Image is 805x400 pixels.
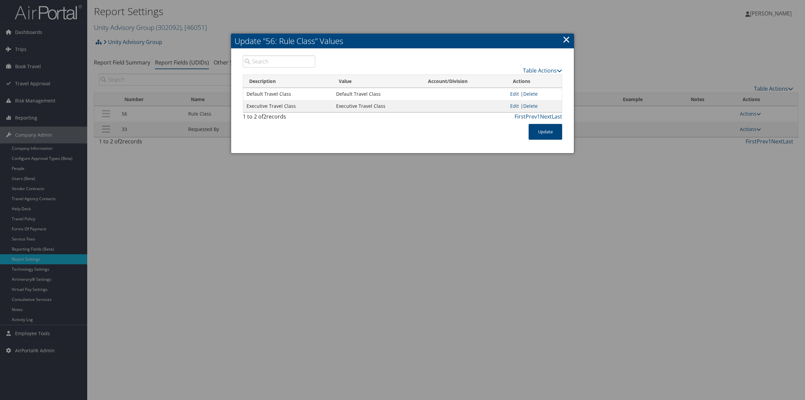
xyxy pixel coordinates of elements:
[243,75,333,88] th: Description: activate to sort column descending
[507,88,562,100] td: |
[243,100,333,112] td: Executive Travel Class
[510,91,519,97] a: Edit
[243,55,315,68] input: Search
[333,88,422,100] td: Default Travel Class
[529,124,562,140] button: Update
[515,113,526,120] a: First
[510,103,519,109] a: Edit
[333,75,422,88] th: Value: activate to sort column ascending
[231,34,574,48] h2: Update "56: Rule Class" Values
[537,113,540,120] a: 1
[562,33,570,46] a: ×
[523,103,538,109] a: Delete
[523,67,562,74] a: Table Actions
[422,75,506,88] th: Account/Division: activate to sort column ascending
[243,88,333,100] td: Default Travel Class
[263,113,266,120] span: 2
[540,113,552,120] a: Next
[523,91,538,97] a: Delete
[507,75,562,88] th: Actions
[507,100,562,112] td: |
[526,113,537,120] a: Prev
[552,113,562,120] a: Last
[243,113,315,124] div: 1 to 2 of records
[333,100,422,112] td: Executive Travel Class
